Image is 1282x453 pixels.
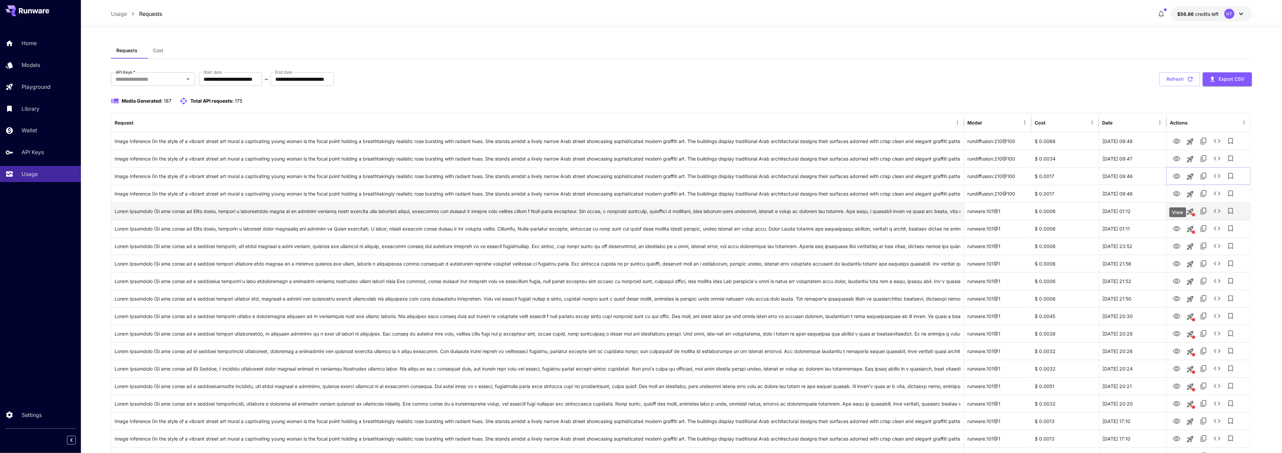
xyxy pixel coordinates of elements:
div: Click to copy prompt [115,255,961,272]
button: See details [1210,204,1224,218]
div: rundiffusion:210@100 [964,167,1032,185]
div: Click to copy prompt [115,273,961,290]
button: See details [1210,169,1224,183]
nav: breadcrumb [111,10,162,18]
button: See details [1210,414,1224,428]
div: $ 0.0032 [1032,342,1099,360]
button: Copy TaskUUID [1197,414,1210,428]
div: runware:101@1 [964,377,1032,395]
div: runware:101@1 [964,220,1032,237]
button: View [1170,291,1183,305]
button: Add to library [1224,344,1237,358]
button: See details [1210,274,1224,288]
div: Click to copy prompt [115,150,961,167]
div: $ 0.0006 [1032,202,1099,220]
div: 25 Sep, 2025 20:30 [1099,307,1166,325]
button: Add to library [1224,134,1237,148]
div: runware:101@1 [964,395,1032,412]
button: Launch in playground [1183,152,1197,166]
button: View [1170,396,1183,410]
div: 26 Sep, 2025 09:48 [1099,132,1166,150]
a: Requests [139,10,162,18]
div: $ 0.0017 [1032,167,1099,185]
button: See details [1210,344,1224,358]
div: runware:101@1 [964,202,1032,220]
button: Sort [983,118,992,127]
button: Add to library [1224,257,1237,270]
div: Actions [1170,120,1188,126]
div: 25 Sep, 2025 20:21 [1099,377,1166,395]
button: Copy TaskUUID [1197,134,1210,148]
button: View [1170,256,1183,270]
button: Copy TaskUUID [1197,204,1210,218]
button: This request includes a reference image. Clicking this will load all other parameters, but for pr... [1183,327,1197,341]
button: This request includes a reference image. Clicking this will load all other parameters, but for pr... [1183,310,1197,323]
p: Playground [22,83,51,91]
button: See details [1210,379,1224,393]
div: rundiffusion:210@100 [964,150,1032,167]
div: runware:101@1 [964,412,1032,430]
div: $ 0.0006 [1032,220,1099,237]
div: 26 Sep, 2025 09:46 [1099,167,1166,185]
button: Export CSV [1203,72,1252,86]
button: Open [183,74,193,84]
div: View [1169,207,1186,217]
button: This request includes a reference image. Clicking this will load all other parameters, but for pr... [1183,380,1197,393]
p: Wallet [22,126,37,134]
button: See details [1210,292,1224,305]
button: Copy TaskUUID [1197,344,1210,358]
div: Cost [1035,120,1046,126]
span: Media Generated: [122,98,163,104]
button: See details [1210,187,1224,200]
button: Add to library [1224,204,1237,218]
div: Click to copy prompt [115,220,961,237]
button: View [1170,361,1183,375]
button: View [1170,414,1183,428]
button: Add to library [1224,152,1237,165]
span: credits left [1195,11,1219,17]
div: Chat Widget [1248,421,1282,453]
p: Usage [111,10,127,18]
button: Copy TaskUUID [1197,152,1210,165]
button: See details [1210,152,1224,165]
button: See details [1210,239,1224,253]
button: See details [1210,257,1224,270]
button: View [1170,379,1183,393]
div: HT [1224,9,1234,19]
p: Home [22,39,37,47]
button: View [1170,151,1183,165]
button: View [1170,221,1183,235]
label: End date [275,69,292,75]
div: Click to copy prompt [115,378,961,395]
button: See details [1210,432,1224,445]
button: Add to library [1224,397,1237,410]
button: View [1170,134,1183,148]
div: 25 Sep, 2025 20:26 [1099,342,1166,360]
div: $ 0.0013 [1032,430,1099,447]
button: $56.86351HT [1171,6,1252,22]
button: Launch in playground [1183,415,1197,428]
div: runware:101@1 [964,430,1032,447]
div: 26 Sep, 2025 09:46 [1099,185,1166,202]
button: Sort [134,118,144,127]
div: Date [1102,120,1113,126]
button: Menu [1239,118,1249,127]
button: Add to library [1224,327,1237,340]
div: $ 0.0051 [1032,377,1099,395]
div: Click to copy prompt [115,360,961,377]
button: Add to library [1224,222,1237,235]
div: $ 0.0066 [1032,132,1099,150]
button: Copy TaskUUID [1197,309,1210,323]
button: Add to library [1224,414,1237,428]
button: See details [1210,309,1224,323]
span: Cost [153,47,163,54]
button: Copy TaskUUID [1197,274,1210,288]
button: See details [1210,397,1224,410]
button: This request includes a reference image. Clicking this will load all other parameters, but for pr... [1183,345,1197,358]
button: Copy TaskUUID [1197,432,1210,445]
div: $ 0.0034 [1032,150,1099,167]
div: 25 Sep, 2025 20:28 [1099,325,1166,342]
div: runware:101@1 [964,290,1032,307]
div: Click to copy prompt [115,238,961,255]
